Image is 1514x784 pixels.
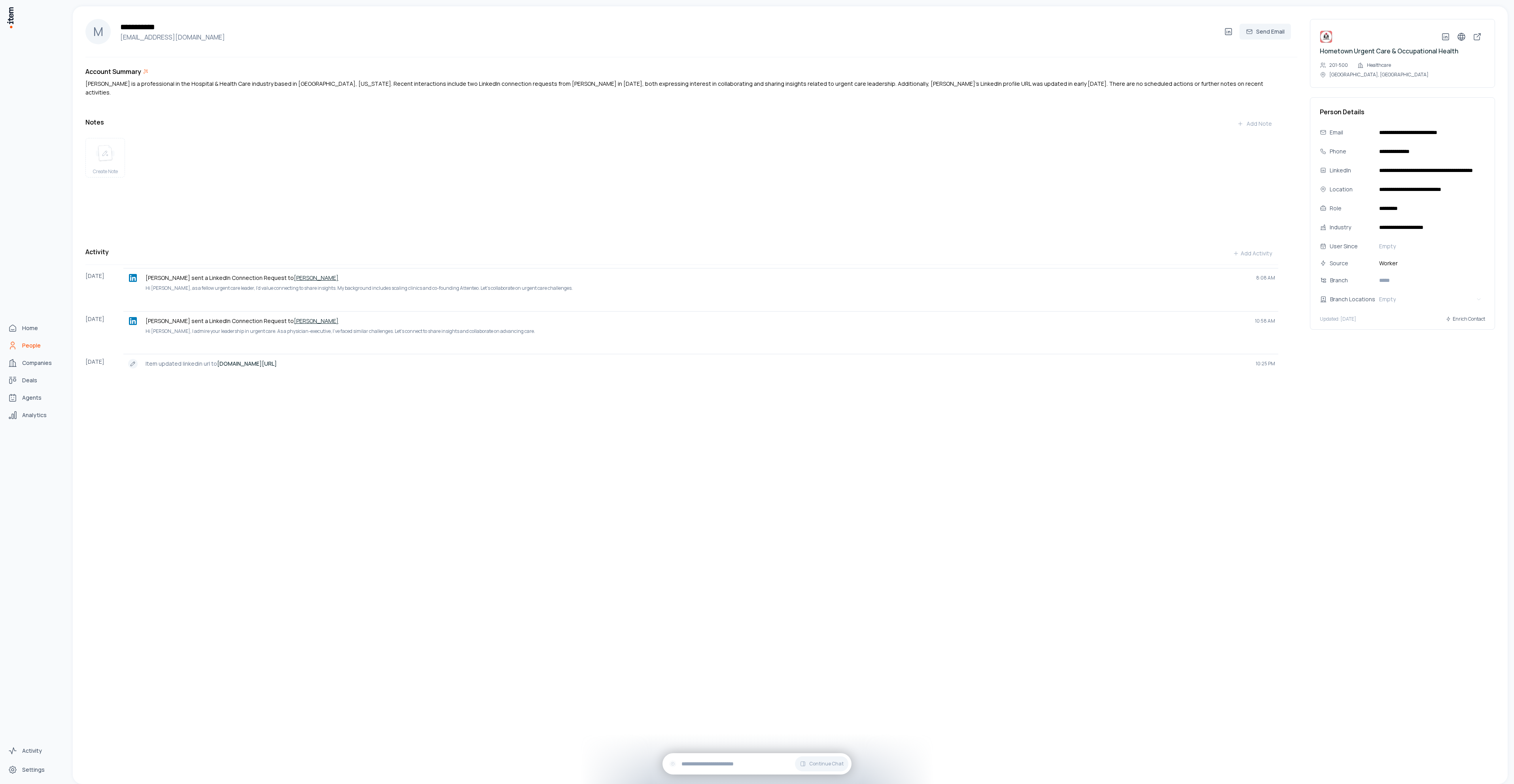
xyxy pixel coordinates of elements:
[1376,240,1485,253] button: Empty
[22,411,47,419] span: Analytics
[1330,242,1373,251] div: User Since
[294,317,339,325] a: [PERSON_NAME]
[1330,166,1373,175] div: LinkedIn
[146,360,1249,368] p: Item updated linkedin url to
[1320,30,1332,43] img: Hometown Urgent Care & Occupational Health
[85,138,125,178] button: create noteCreate Note
[1330,276,1381,285] div: Branch
[5,390,65,406] a: Agents
[85,354,123,373] div: [DATE]
[129,274,137,282] img: linkedin logo
[795,756,848,771] button: Continue Chat
[1330,204,1373,213] div: Role
[809,761,844,767] span: Continue Chat
[117,32,1221,42] h4: [EMAIL_ADDRESS][DOMAIN_NAME]
[96,145,115,162] img: create note
[85,268,123,295] div: [DATE]
[1240,24,1291,40] button: Send Email
[22,747,42,755] span: Activity
[6,6,14,29] img: Item Brain Logo
[146,274,1250,282] p: [PERSON_NAME] sent a LinkedIn Connection Request to
[294,274,339,281] a: [PERSON_NAME]
[1367,62,1391,68] p: Healthcare
[662,753,852,775] div: Continue Chat
[1256,275,1275,281] span: 8:08 AM
[129,317,137,325] img: linkedin logo
[146,327,1275,335] p: Hi [PERSON_NAME], I admire your leadership in urgent care. As a physician-executive, I’ve faced s...
[1330,128,1373,137] div: Email
[85,117,104,127] h3: Notes
[22,766,45,774] span: Settings
[1330,223,1373,232] div: Industry
[1329,62,1348,68] p: 201-500
[85,19,111,44] div: M
[85,311,123,338] div: [DATE]
[1237,120,1272,128] div: Add Note
[22,359,52,367] span: Companies
[1330,259,1373,268] div: Source
[93,168,118,175] span: Create Note
[1376,259,1485,268] span: Worker
[1255,318,1275,324] span: 10:58 AM
[85,79,1278,97] div: [PERSON_NAME] is a professional in the Hospital & Health Care industry based in [GEOGRAPHIC_DATA]...
[146,284,1275,292] p: Hi [PERSON_NAME], as a fellow urgent care leader, I’d value connecting to share insights. My back...
[1330,295,1381,304] div: Branch Locations
[85,247,109,257] h3: Activity
[22,342,41,349] span: People
[1256,361,1275,367] span: 10:25 PM
[1320,107,1485,117] h3: Person Details
[1231,116,1278,132] button: Add Note
[5,407,65,423] a: Analytics
[146,317,1249,325] p: [PERSON_NAME] sent a LinkedIn Connection Request to
[22,376,37,384] span: Deals
[5,338,65,353] a: People
[85,67,141,76] h3: Account Summary
[22,394,42,402] span: Agents
[1330,147,1373,156] div: Phone
[5,372,65,388] a: Deals
[1446,312,1485,326] button: Enrich Contact
[1320,316,1356,322] p: Updated: [DATE]
[1226,246,1278,261] button: Add Activity
[5,355,65,371] a: Companies
[1329,72,1429,78] p: [GEOGRAPHIC_DATA], [GEOGRAPHIC_DATA]
[1379,242,1396,250] span: Empty
[5,743,65,759] a: Activity
[1320,47,1458,55] a: Hometown Urgent Care & Occupational Health
[217,360,277,367] strong: [DOMAIN_NAME][URL]
[1330,185,1373,194] div: Location
[5,762,65,778] a: Settings
[22,324,38,332] span: Home
[5,320,65,336] a: Home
